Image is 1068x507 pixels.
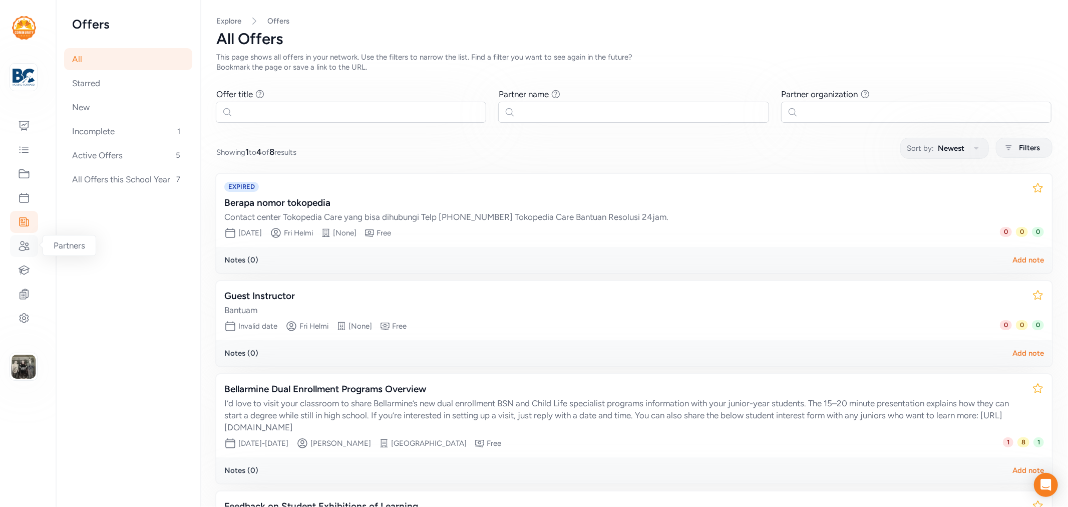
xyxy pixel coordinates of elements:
div: Open Intercom Messenger [1034,473,1058,497]
span: Filters [1019,142,1040,154]
img: logo [12,16,36,40]
span: 1 [1003,437,1013,447]
div: Add note [1012,255,1044,265]
span: 0 [1000,320,1012,330]
div: Starred [64,72,192,94]
span: 0 [1016,320,1028,330]
button: Sort by:Newest [900,138,989,159]
div: Guest Instructor [224,289,1024,303]
div: Partner organization [782,88,858,100]
div: All Offers [216,30,1052,48]
div: Free [377,228,391,238]
span: Sort by: [907,142,934,154]
span: 0 [1032,320,1044,330]
span: Newest [938,142,964,154]
div: I’d love to visit your classroom to share Bellarmine’s new dual enrollment BSN and Child Life spe... [224,397,1024,433]
div: [GEOGRAPHIC_DATA] [391,438,467,448]
div: Add note [1012,348,1044,358]
span: 1 [1033,437,1044,447]
span: [DATE] [238,228,262,238]
div: Notes ( 0 ) [224,465,258,475]
div: Berapa nomor tokopedia [224,196,1024,210]
span: 4 [256,147,262,157]
div: Active Offers [64,144,192,166]
span: 0 [1000,227,1012,237]
span: 7 [172,173,184,185]
span: Invalid date [238,321,277,331]
div: Free [487,438,501,448]
div: All [64,48,192,70]
h2: Offers [72,16,184,32]
nav: Breadcrumb [216,16,1052,26]
a: Explore [216,17,241,26]
div: Offer title [216,88,253,100]
span: 0 [1016,227,1028,237]
div: Bellarmine Dual Enrollment Programs Overview [224,382,1024,396]
span: 8 [1017,437,1029,447]
div: Notes ( 0 ) [224,348,258,358]
div: This page shows all offers in your network. Use the filters to narrow the list. Find a filter you... [216,52,665,72]
img: logo [13,66,35,88]
div: Bantuam [224,304,1024,316]
div: [None] [333,228,357,238]
div: [None] [348,321,372,331]
span: EXPIRED [224,182,259,192]
div: New [64,96,192,118]
div: All Offers this School Year [64,168,192,190]
span: [DATE] - [DATE] [238,438,288,448]
div: Add note [1012,465,1044,475]
div: Contact center Tokopedia Care yang bisa dihubungi Telp [PHONE_NUMBER] Tokopedia Care Bantuan Reso... [224,211,1024,223]
span: 5 [172,149,184,161]
div: Incomplete [64,120,192,142]
a: Offers [267,16,289,26]
span: 8 [269,147,274,157]
div: Notes ( 0 ) [224,255,258,265]
div: [PERSON_NAME] [310,438,371,448]
div: Partner name [499,88,549,100]
div: Free [392,321,407,331]
span: Showing to of results [216,146,296,158]
span: 0 [1032,227,1044,237]
span: 1 [245,147,249,157]
div: Fri Helmi [284,228,313,238]
span: 1 [173,125,184,137]
div: Fri Helmi [299,321,328,331]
